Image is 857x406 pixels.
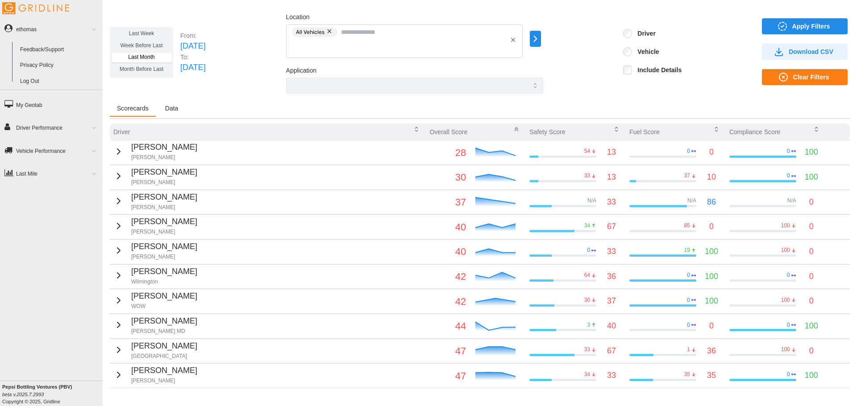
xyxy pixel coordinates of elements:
[607,171,616,184] p: 13
[607,345,616,357] p: 67
[131,315,197,328] p: [PERSON_NAME]
[113,141,197,161] button: [PERSON_NAME][PERSON_NAME]
[131,241,197,253] p: [PERSON_NAME]
[429,318,466,334] p: 44
[705,246,718,258] p: 100
[117,105,149,111] span: Scorecards
[165,105,179,111] span: Data
[607,246,616,258] p: 33
[787,271,790,279] p: 0
[131,166,197,179] p: [PERSON_NAME]
[781,296,790,304] p: 100
[781,246,790,254] p: 100
[131,154,197,161] p: [PERSON_NAME]
[113,241,197,261] button: [PERSON_NAME][PERSON_NAME]
[787,172,790,180] p: 0
[180,31,206,40] p: From:
[809,295,814,308] p: 0
[429,194,466,210] p: 37
[131,377,197,385] p: [PERSON_NAME]
[16,74,103,90] a: Log Out
[584,148,590,155] p: 54
[296,27,324,37] span: All Vehicles
[131,141,197,154] p: [PERSON_NAME]
[687,346,690,353] p: 1
[429,127,467,136] p: Overall Score
[113,166,197,186] button: [PERSON_NAME][PERSON_NAME]
[131,278,197,286] p: Wilmington
[120,66,163,72] span: Month Before Last
[429,169,466,185] p: 30
[113,365,197,385] button: [PERSON_NAME][PERSON_NAME]
[607,320,616,332] p: 40
[629,127,660,136] p: Fuel Score
[729,127,780,136] p: Compliance Score
[131,204,197,211] p: [PERSON_NAME]
[809,345,814,357] p: 0
[584,172,590,180] p: 33
[429,294,466,309] p: 42
[429,219,466,235] p: 40
[607,196,616,209] p: 33
[584,346,590,353] p: 33
[113,315,197,335] button: [PERSON_NAME][PERSON_NAME] MD
[705,295,718,308] p: 100
[131,228,197,236] p: [PERSON_NAME]
[809,246,814,258] p: 0
[793,70,829,85] span: Clear Filters
[607,221,616,233] p: 67
[131,340,197,353] p: [PERSON_NAME]
[286,66,317,76] label: Application
[429,244,466,259] p: 40
[805,171,818,184] p: 100
[787,148,790,155] p: 0
[805,320,818,332] p: 100
[120,42,162,49] span: Week Before Last
[705,271,718,283] p: 100
[131,290,197,303] p: [PERSON_NAME]
[429,368,466,384] p: 47
[687,197,696,205] p: N/A
[2,392,44,397] i: beta v.2025.7.2993
[709,221,714,233] p: 0
[587,197,596,205] p: N/A
[131,328,197,335] p: [PERSON_NAME] MD
[529,127,565,136] p: Safety Score
[762,44,848,60] button: Download CSV
[131,179,197,186] p: [PERSON_NAME]
[113,266,197,286] button: [PERSON_NAME]Wilmington
[113,216,197,236] button: [PERSON_NAME][PERSON_NAME]
[584,271,590,279] p: 64
[707,369,716,382] p: 35
[809,196,814,209] p: 0
[16,42,103,58] a: Feedback/Support
[684,371,690,378] p: 35
[607,271,616,283] p: 36
[587,246,590,254] p: 0
[131,266,197,278] p: [PERSON_NAME]
[809,271,814,283] p: 0
[607,295,616,308] p: 37
[131,353,197,360] p: [GEOGRAPHIC_DATA]
[131,253,197,261] p: [PERSON_NAME]
[792,19,830,34] span: Apply Filters
[113,191,197,211] button: [PERSON_NAME][PERSON_NAME]
[762,69,848,85] button: Clear Filters
[429,145,466,160] p: 28
[789,44,833,59] span: Download CSV
[684,222,690,230] p: 85
[781,346,790,353] p: 100
[687,148,690,155] p: 0
[632,47,659,56] label: Vehicle
[429,269,466,284] p: 42
[2,384,72,390] b: Pepsi Bottling Ventures (PBV)
[180,62,206,74] p: [DATE]
[809,221,814,233] p: 0
[128,54,154,60] span: Last Month
[429,343,466,359] p: 47
[587,321,590,329] p: 3
[632,66,682,74] label: Include Details
[131,216,197,228] p: [PERSON_NAME]
[787,197,796,205] p: N/A
[607,369,616,382] p: 33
